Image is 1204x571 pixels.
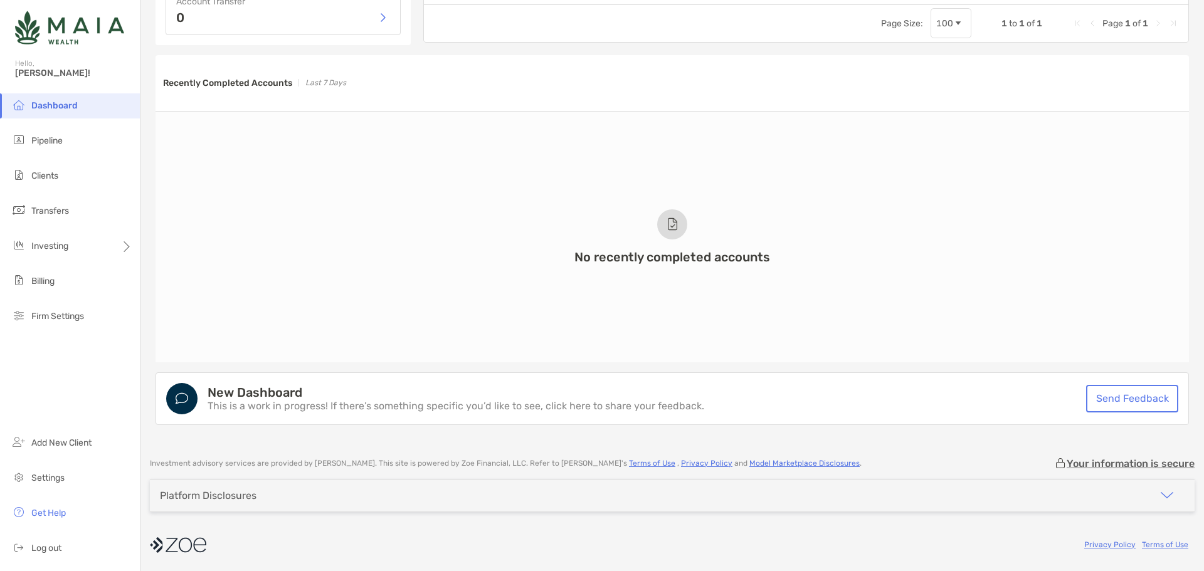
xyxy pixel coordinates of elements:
img: transfers icon [11,202,26,217]
span: Investing [31,241,68,251]
img: add_new_client icon [11,434,26,449]
img: icon arrow [1159,488,1175,503]
img: firm-settings icon [11,308,26,323]
p: This is a work in progress! If there’s something specific you’d like to see, click here to share ... [208,401,704,411]
p: Last 7 Days [305,75,346,91]
span: Get Help [31,508,66,518]
div: Previous Page [1087,18,1097,28]
div: Platform Disclosures [160,490,256,501]
a: Privacy Policy [681,459,732,468]
img: company logo [150,531,206,559]
img: get-help icon [11,505,26,520]
p: Investment advisory services are provided by [PERSON_NAME] . This site is powered by Zoe Financia... [150,459,862,468]
span: [PERSON_NAME]! [15,68,132,78]
h4: New Dashboard [208,386,704,399]
span: Dashboard [31,100,78,111]
span: 1 [1019,18,1025,29]
img: billing icon [11,273,26,288]
span: of [1027,18,1035,29]
span: Billing [31,276,55,286]
a: Terms of Use [1142,540,1188,549]
span: to [1009,18,1017,29]
h3: Recently Completed Accounts [163,78,292,88]
span: Pipeline [31,135,63,146]
span: Transfers [31,206,69,216]
img: logout icon [11,540,26,555]
span: Firm Settings [31,311,84,322]
span: 1 [1037,18,1042,29]
span: Clients [31,170,58,181]
span: Add New Client [31,437,92,448]
a: Terms of Use [629,459,675,468]
p: Your information is secure [1067,458,1195,469]
img: settings icon [11,469,26,485]
div: Next Page [1153,18,1163,28]
div: Page Size [931,8,971,38]
span: 1 [1001,18,1007,29]
img: clients icon [11,167,26,182]
a: Model Marketplace Disclosures [749,459,860,468]
div: Page Size: [881,18,923,29]
img: Zoe Logo [15,5,124,50]
span: Settings [31,473,65,483]
div: 100 [936,18,953,29]
span: Log out [31,543,61,553]
span: of [1133,18,1141,29]
img: dashboard icon [11,97,26,112]
img: investing icon [11,238,26,253]
span: 1 [1143,18,1148,29]
p: 0 [176,11,184,24]
a: Send Feedback [1086,385,1178,412]
img: pipeline icon [11,132,26,147]
span: 1 [1125,18,1131,29]
div: Last Page [1168,18,1178,28]
span: Page [1102,18,1123,29]
div: First Page [1072,18,1082,28]
a: Privacy Policy [1084,540,1136,549]
h3: No recently completed accounts [574,249,770,265]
